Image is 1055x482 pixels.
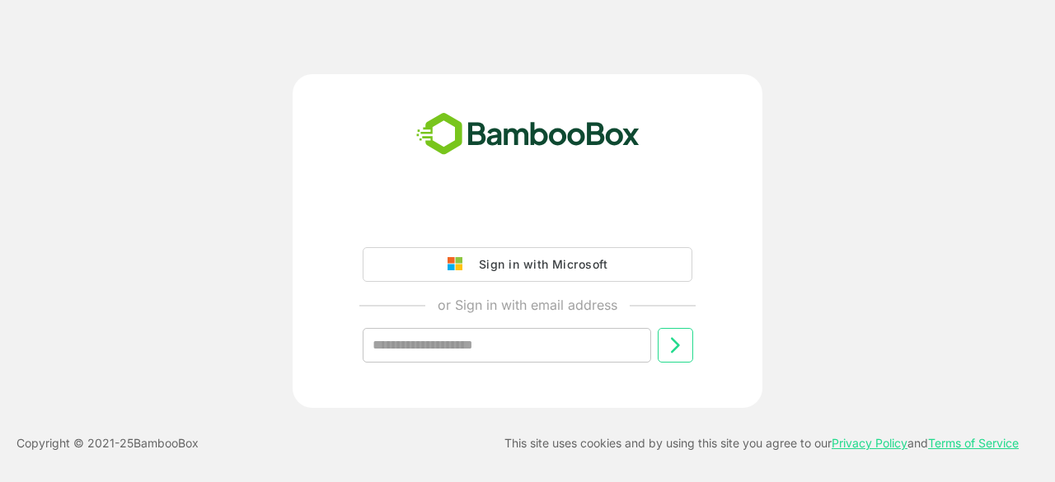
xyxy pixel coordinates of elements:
p: or Sign in with email address [438,295,617,315]
img: google [448,257,471,272]
button: Sign in with Microsoft [363,247,692,282]
img: bamboobox [407,107,649,161]
a: Privacy Policy [832,436,907,450]
p: This site uses cookies and by using this site you agree to our and [504,433,1019,453]
div: Sign in with Microsoft [471,254,607,275]
a: Terms of Service [928,436,1019,450]
p: Copyright © 2021- 25 BambooBox [16,433,199,453]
